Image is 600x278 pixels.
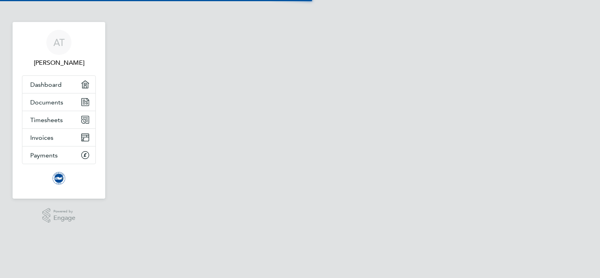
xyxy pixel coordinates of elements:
[22,93,95,111] a: Documents
[22,58,96,68] span: Ariana Teixeira
[30,81,62,88] span: Dashboard
[53,37,65,48] span: AT
[22,76,95,93] a: Dashboard
[22,111,95,128] a: Timesheets
[30,152,58,159] span: Payments
[30,99,63,106] span: Documents
[30,116,63,124] span: Timesheets
[30,134,53,141] span: Invoices
[22,129,95,146] a: Invoices
[22,172,96,185] a: Go to home page
[53,172,65,185] img: brightonandhovealbion-logo-retina.png
[22,30,96,68] a: AT[PERSON_NAME]
[42,208,76,223] a: Powered byEngage
[13,22,105,199] nav: Main navigation
[53,208,75,215] span: Powered by
[53,215,75,221] span: Engage
[22,146,95,164] a: Payments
